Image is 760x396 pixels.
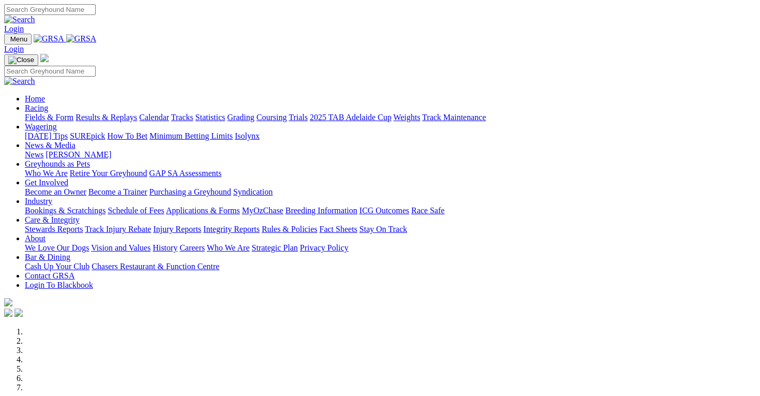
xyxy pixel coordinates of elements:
[262,225,317,233] a: Rules & Policies
[4,45,24,53] a: Login
[171,113,193,122] a: Tracks
[207,243,250,252] a: Who We Are
[25,113,73,122] a: Fields & Form
[4,4,96,15] input: Search
[411,206,444,215] a: Race Safe
[108,206,164,215] a: Schedule of Fees
[300,243,348,252] a: Privacy Policy
[4,77,35,86] img: Search
[25,141,75,150] a: News & Media
[25,262,89,271] a: Cash Up Your Club
[70,131,105,140] a: SUREpick
[25,169,756,178] div: Greyhounds as Pets
[288,113,308,122] a: Trials
[70,169,147,178] a: Retire Your Greyhound
[108,131,148,140] a: How To Bet
[10,35,27,43] span: Menu
[227,113,254,122] a: Grading
[25,206,105,215] a: Bookings & Scratchings
[34,34,64,43] img: GRSA
[4,24,24,33] a: Login
[25,104,48,112] a: Racing
[91,243,150,252] a: Vision and Values
[88,187,147,196] a: Become a Trainer
[233,187,272,196] a: Syndication
[4,54,38,66] button: Toggle navigation
[14,309,23,317] img: twitter.svg
[422,113,486,122] a: Track Maintenance
[242,206,283,215] a: MyOzChase
[153,243,177,252] a: History
[25,243,89,252] a: We Love Our Dogs
[25,271,74,280] a: Contact GRSA
[25,150,43,159] a: News
[25,206,756,215] div: Industry
[4,15,35,24] img: Search
[25,131,756,141] div: Wagering
[149,169,222,178] a: GAP SA Assessments
[25,169,68,178] a: Who We Are
[25,262,756,271] div: Bar & Dining
[393,113,420,122] a: Weights
[25,225,756,234] div: Care & Integrity
[66,34,97,43] img: GRSA
[359,225,407,233] a: Stay On Track
[4,298,12,306] img: logo-grsa-white.png
[25,131,68,140] a: [DATE] Tips
[40,54,49,62] img: logo-grsa-white.png
[166,206,240,215] a: Applications & Forms
[85,225,151,233] a: Track Injury Rebate
[25,187,756,197] div: Get Involved
[25,113,756,122] div: Racing
[285,206,357,215] a: Breeding Information
[179,243,205,252] a: Careers
[25,243,756,253] div: About
[25,215,80,224] a: Care & Integrity
[4,309,12,317] img: facebook.svg
[25,234,45,243] a: About
[256,113,287,122] a: Coursing
[25,159,90,168] a: Greyhounds as Pets
[149,187,231,196] a: Purchasing a Greyhound
[92,262,219,271] a: Chasers Restaurant & Function Centre
[25,178,68,187] a: Get Involved
[25,150,756,159] div: News & Media
[149,131,233,140] a: Minimum Betting Limits
[25,94,45,103] a: Home
[75,113,137,122] a: Results & Replays
[8,56,34,64] img: Close
[310,113,391,122] a: 2025 TAB Adelaide Cup
[139,113,169,122] a: Calendar
[153,225,201,233] a: Injury Reports
[4,34,32,45] button: Toggle navigation
[320,225,357,233] a: Fact Sheets
[4,66,96,77] input: Search
[25,253,70,261] a: Bar & Dining
[195,113,225,122] a: Statistics
[25,225,83,233] a: Stewards Reports
[25,197,52,206] a: Industry
[45,150,111,159] a: [PERSON_NAME]
[252,243,298,252] a: Strategic Plan
[25,122,57,131] a: Wagering
[203,225,260,233] a: Integrity Reports
[25,281,93,289] a: Login To Blackbook
[25,187,86,196] a: Become an Owner
[235,131,260,140] a: Isolynx
[359,206,409,215] a: ICG Outcomes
